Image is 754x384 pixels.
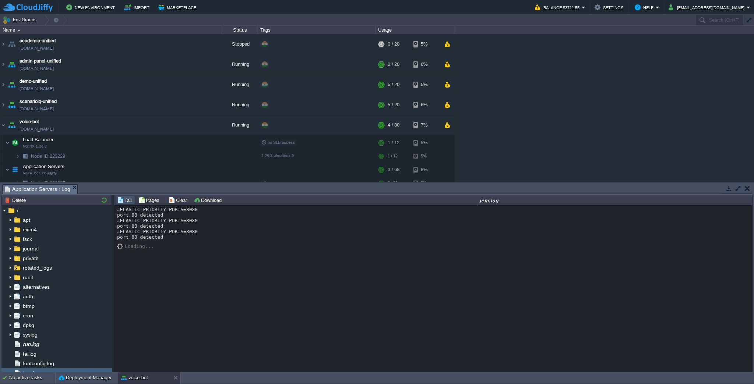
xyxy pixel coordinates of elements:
[3,15,39,25] button: Env Groups
[261,153,294,158] span: 1.26.3-almalinux-9
[221,75,258,95] div: Running
[7,34,17,54] img: AMDAwAAAACH5BAEAAAAALAAAAAABAAEAAAICRAEAOw==
[7,75,17,95] img: AMDAwAAAACH5BAEAAAAALAAAAAABAAEAAAICRAEAOw==
[258,26,376,34] div: Tags
[20,57,61,65] a: admin-panel-unified
[20,65,54,72] a: [DOMAIN_NAME]
[413,177,437,189] div: 9%
[413,54,437,74] div: 6%
[388,54,399,74] div: 2 / 20
[388,34,399,54] div: 0 / 20
[21,351,38,357] span: faillog
[413,150,437,162] div: 5%
[20,98,57,105] span: scenarioiq-unified
[22,164,66,169] a: Application ServersVoice_bot_cloudjiffy
[413,75,437,95] div: 5%
[413,135,437,150] div: 5%
[158,3,198,12] button: Marketplace
[30,153,66,159] a: Node ID:223229
[20,125,54,133] a: [DOMAIN_NAME]
[20,78,47,85] a: demo-unified
[138,197,162,203] button: Pages
[595,3,626,12] button: Settings
[413,115,437,135] div: 7%
[21,322,35,328] a: dpkg
[21,226,38,233] a: exim4
[5,197,28,203] button: Delete
[21,303,36,309] a: btmp
[121,374,148,381] button: voice-bot
[15,150,20,162] img: AMDAwAAAACH5BAEAAAAALAAAAAABAAEAAAICRAEAOw==
[376,26,454,34] div: Usage
[5,135,10,150] img: AMDAwAAAACH5BAEAAAAALAAAAAABAAEAAAICRAEAOw==
[21,245,40,252] span: journal
[5,162,10,177] img: AMDAwAAAACH5BAEAAAAALAAAAAABAAEAAAICRAEAOw==
[21,293,34,300] a: auth
[9,372,55,384] div: No active tasks
[388,75,399,95] div: 5 / 20
[117,197,134,203] button: Tail
[413,34,437,54] div: 5%
[413,162,437,177] div: 9%
[5,185,70,194] span: Application Servers : Log
[413,95,437,115] div: 6%
[1,26,221,34] div: Name
[125,243,154,249] div: Loading...
[222,26,258,34] div: Status
[0,95,6,115] img: AMDAwAAAACH5BAEAAAAALAAAAAABAAEAAAICRAEAOw==
[20,118,39,125] a: voice-bot
[21,217,31,223] a: apt
[21,331,39,338] a: syslog
[21,341,40,348] a: run.log
[388,135,399,150] div: 1 / 12
[20,85,54,92] a: [DOMAIN_NAME]
[723,355,747,377] iframe: chat widget
[21,284,51,290] a: alternatives
[117,243,125,249] img: AMDAwAAAACH5BAEAAAAALAAAAAABAAEAAAICRAEAOw==
[117,207,750,240] div: JELASTIC_PRIORITY_PORTS=8080 port 80 detected JELASTIC_PRIORITY_PORTS=8080 port 80 detected JELAS...
[66,3,117,12] button: New Environment
[21,360,55,367] span: fontconfig.log
[21,274,34,281] a: runit
[221,115,258,135] div: Running
[10,135,20,150] img: AMDAwAAAACH5BAEAAAAALAAAAAABAAEAAAICRAEAOw==
[20,177,30,189] img: AMDAwAAAACH5BAEAAAAALAAAAAABAAEAAAICRAEAOw==
[21,264,53,271] a: rotated_logs
[15,207,20,214] a: /
[21,255,40,262] a: private
[261,180,266,185] span: v4
[221,34,258,54] div: Stopped
[221,54,258,74] div: Running
[21,370,41,376] a: jem.log
[15,177,20,189] img: AMDAwAAAACH5BAEAAAAALAAAAAABAAEAAAICRAEAOw==
[20,37,56,45] span: academia-unified
[59,374,112,381] button: Deployment Manager
[669,3,747,12] button: [EMAIL_ADDRESS][DOMAIN_NAME]
[21,236,33,242] a: fsck
[227,197,751,203] div: jem.log
[23,144,47,149] span: NGINX 1.26.3
[21,312,34,319] span: cron
[30,180,66,186] span: 223227
[388,115,399,135] div: 4 / 80
[635,3,656,12] button: Help
[10,162,20,177] img: AMDAwAAAACH5BAEAAAAALAAAAAABAAEAAAICRAEAOw==
[7,115,17,135] img: AMDAwAAAACH5BAEAAAAALAAAAAABAAEAAAICRAEAOw==
[124,3,152,12] button: Import
[221,95,258,115] div: Running
[17,29,21,31] img: AMDAwAAAACH5BAEAAAAALAAAAAABAAEAAAICRAEAOw==
[23,171,57,175] span: Voice_bot_cloudjiffy
[3,3,53,12] img: CloudJiffy
[169,197,189,203] button: Clear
